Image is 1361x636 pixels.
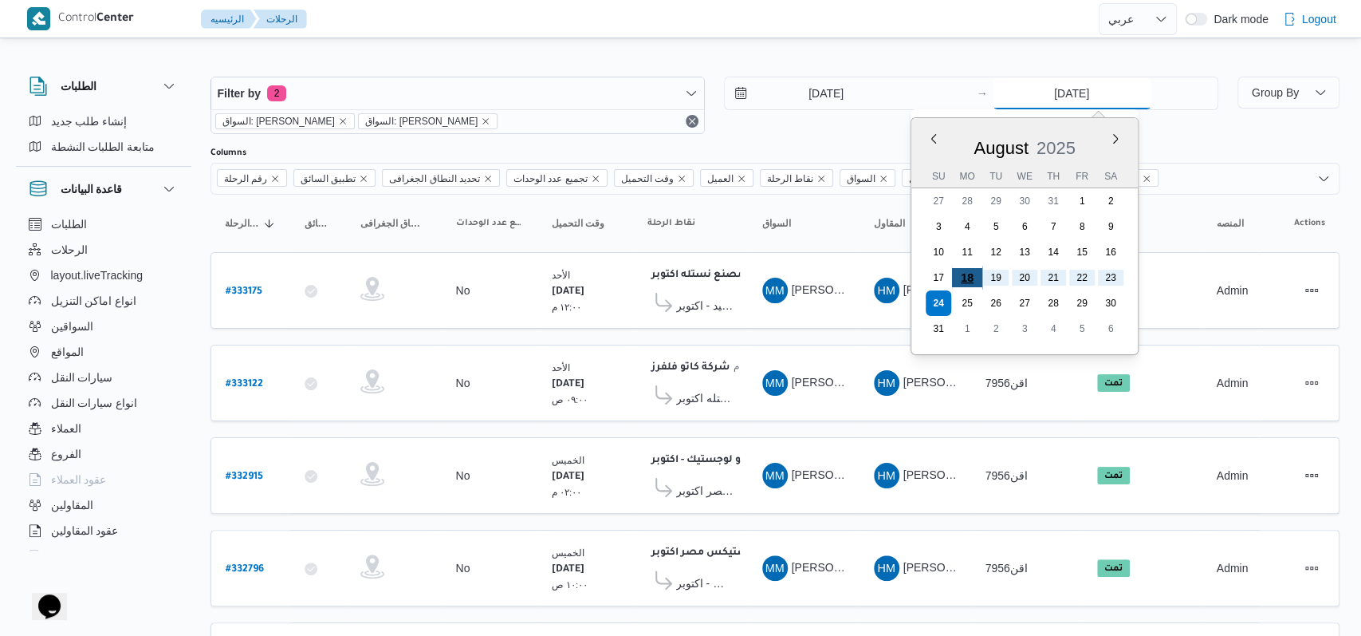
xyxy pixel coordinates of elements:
[215,113,355,129] span: السواق: محمد مروان دياب
[1040,239,1066,265] div: day-14
[222,114,335,128] span: السواق: [PERSON_NAME]
[756,211,852,236] button: السواق
[983,316,1009,342] div: day-2
[651,455,808,466] b: مصنع بونجورنو لوجستيك - اكتوبر
[338,117,348,126] button: remove selected entity
[676,296,734,315] span: الشركة العالمية للتبريد و التجميد - اكتوبر
[792,468,883,481] span: [PERSON_NAME]
[1299,463,1324,488] button: Actions
[226,379,263,390] b: # 333122
[552,394,588,405] small: ٠٩:٠٠ ص
[217,169,287,187] span: رقم الرحلة
[954,316,980,342] div: day-1
[22,518,185,543] button: عقود المقاولين
[985,469,1028,482] span: اقن7956
[734,361,764,371] small: ٠٦:٣١ م
[983,265,1009,290] div: day-19
[1302,10,1336,29] span: Logout
[676,389,734,408] span: مصنع نستله اكتوبر
[677,174,686,184] button: Remove وقت التحميل from selection in this group
[1104,564,1123,574] b: تمت
[903,376,1090,389] span: [PERSON_NAME] [PERSON_NAME]
[1012,214,1037,239] div: day-6
[1299,278,1324,303] button: Actions
[985,377,1028,389] span: اقن7956
[1069,188,1095,214] div: day-1
[985,562,1028,575] span: اقن7956
[1098,265,1123,290] div: day-23
[456,561,470,575] div: No
[22,237,185,263] button: الرحلات
[51,266,143,285] span: layout.liveTracking
[263,217,276,230] svg: Sorted in descending order
[226,373,263,394] a: #333122
[61,77,96,96] h3: الطلبات
[51,470,107,489] span: عقود العملاء
[927,132,940,145] button: Previous Month
[354,211,434,236] button: تحديد النطاق الجغرافى
[552,379,584,390] b: [DATE]
[874,463,899,488] div: Hana Mjada Rais Ahmad
[226,558,264,579] a: #332796
[840,169,895,187] span: السواق
[29,77,179,96] button: الطلبات
[552,455,584,465] small: الخميس
[456,217,523,230] span: تجميع عدد الوحدات
[51,137,155,156] span: متابعة الطلبات النشطة
[226,280,262,302] a: #333175
[762,463,788,488] div: Muhammad Marawan Diab
[765,463,785,488] span: MM
[877,463,895,488] span: HM
[1012,265,1037,290] div: day-20
[22,441,185,467] button: الفروع
[481,117,490,126] button: remove selected entity
[954,188,980,214] div: day-28
[1012,316,1037,342] div: day-3
[983,239,1009,265] div: day-12
[1104,472,1123,481] b: تمت
[847,170,875,188] span: السواق
[552,270,570,280] small: الأحد
[51,368,113,387] span: سيارات النقل
[902,169,960,187] span: المقاول
[1217,469,1249,482] span: Admin
[267,85,286,101] span: 2 active filters
[360,217,427,230] span: تحديد النطاق الجغرافى
[270,174,280,184] button: Remove رقم الرحلة from selection in this group
[1069,239,1095,265] div: day-15
[874,555,899,581] div: Hana Mjada Rais Ahmad
[1098,165,1123,188] div: Sa
[1098,239,1123,265] div: day-16
[903,468,1090,481] span: [PERSON_NAME] [PERSON_NAME]
[298,211,338,236] button: تطبيق السائق
[1035,137,1076,159] div: Button. Open the year selector. 2025 is currently selected.
[456,468,470,483] div: No
[27,7,50,30] img: X8yXhbKr1z7QwAAAABJRU5ErkJggg==
[1317,172,1330,185] button: Open list of options
[22,492,185,518] button: المقاولين
[226,465,263,487] a: #332915
[456,376,470,390] div: No
[96,13,134,26] b: Center
[1098,316,1123,342] div: day-6
[552,564,584,575] b: [DATE]
[358,113,498,129] span: السواق: محمد مروان دياب
[1012,165,1037,188] div: We
[1069,165,1095,188] div: Fr
[737,174,746,184] button: Remove العميل from selection in this group
[218,211,282,236] button: رقم الرحلةSorted in descending order
[552,362,570,373] small: الأحد
[983,188,1009,214] div: day-29
[22,543,185,569] button: اجهزة التليفون
[926,188,951,214] div: day-27
[926,316,951,342] div: day-31
[513,170,588,188] span: تجميع عدد الوحدات
[552,217,604,230] span: وقت التحميل
[225,217,260,230] span: رقم الرحلة; Sorted in descending order
[22,390,185,416] button: انواع سيارات النقل
[614,169,694,187] span: وقت التحميل
[621,170,674,188] span: وقت التحميل
[51,291,137,310] span: انواع اماكن التنزيل
[954,290,980,316] div: day-25
[792,376,883,389] span: [PERSON_NAME]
